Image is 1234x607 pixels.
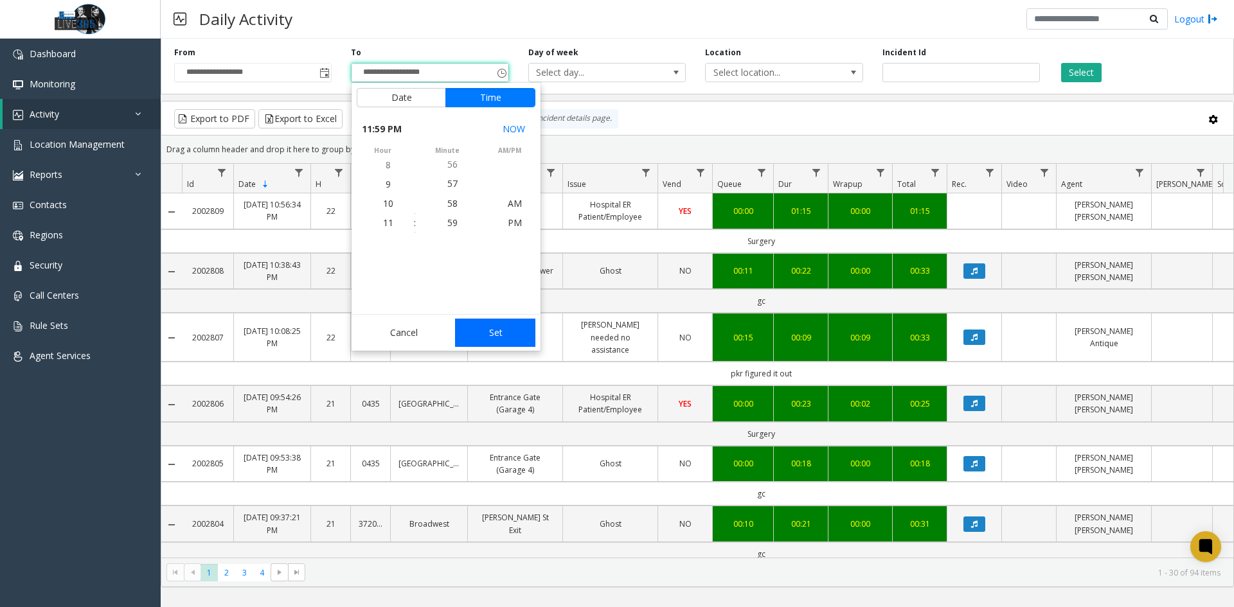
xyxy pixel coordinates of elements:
a: Collapse Details [161,520,182,530]
span: Dashboard [30,48,76,60]
img: 'icon' [13,200,23,211]
span: Security [30,259,62,271]
span: 57 [447,177,458,189]
a: [DATE] 09:53:38 PM [242,452,303,476]
span: Page 3 [236,564,253,581]
a: Dur Filter Menu [808,164,825,181]
a: Ghost [571,457,650,470]
a: 00:00 [836,205,884,217]
button: Time tab [445,88,535,107]
a: NO [666,518,704,530]
a: NO [666,265,704,277]
a: [PERSON_NAME] Antique [1064,325,1143,349]
span: 56 [447,158,458,170]
span: Location Management [30,138,125,150]
a: Queue Filter Menu [753,164,771,181]
a: Agent Filter Menu [1131,164,1149,181]
img: logout [1208,12,1218,26]
span: Select location... [706,64,831,82]
a: Logout [1174,12,1218,26]
a: [DATE] 10:56:34 PM [242,198,303,223]
a: 00:18 [782,457,820,470]
a: Collapse Details [161,333,182,343]
a: 00:09 [836,331,884,344]
span: Go to the last page [292,567,302,577]
a: Rec. Filter Menu [981,164,999,181]
a: 21 [319,518,343,530]
img: 'icon' [13,110,23,120]
a: [DATE] 10:38:43 PM [242,259,303,283]
a: Lane Filter Menu [542,164,560,181]
span: 58 [447,197,458,209]
span: YES [679,398,692,409]
a: 22 [319,265,343,277]
a: 00:00 [720,398,765,410]
span: NO [679,458,692,469]
span: Issue [568,179,586,189]
span: 10 [383,197,393,209]
button: Select now [497,118,530,141]
span: Call Centers [30,289,79,301]
span: Contacts [30,198,67,211]
a: 00:09 [782,331,820,344]
span: Go to the next page [274,567,285,577]
a: 00:00 [836,457,884,470]
span: 11:59 PM [362,120,402,138]
span: [PERSON_NAME] [1156,179,1215,189]
span: YES [679,206,692,216]
div: 00:15 [720,331,765,344]
button: Select [1061,63,1102,82]
a: 00:23 [782,398,820,410]
label: From [174,47,195,58]
a: [PERSON_NAME] [PERSON_NAME] [1064,511,1143,536]
span: Select day... [529,64,654,82]
a: Collapse Details [161,400,182,410]
img: pageIcon [174,3,186,35]
span: Date [238,179,256,189]
a: YES [666,398,704,410]
a: 00:02 [836,398,884,410]
span: Agent [1061,179,1082,189]
img: 'icon' [13,140,23,150]
a: [GEOGRAPHIC_DATA] [398,457,460,470]
a: Activity [3,99,161,129]
a: 00:33 [900,331,939,344]
a: [DATE] 09:37:21 PM [242,511,303,536]
div: 00:31 [900,518,939,530]
a: Hospital ER Patient/Employee [571,198,650,223]
button: Date tab [357,88,446,107]
a: [DATE] 09:54:26 PM [242,391,303,416]
div: 00:25 [900,398,939,410]
span: Rec. [952,179,967,189]
a: 01:15 [900,205,939,217]
a: Ghost [571,265,650,277]
a: Video Filter Menu [1036,164,1053,181]
a: 2002805 [190,457,226,470]
span: AM [508,197,522,209]
span: Go to the next page [271,563,288,581]
a: 372030 [359,518,382,530]
a: 00:10 [720,518,765,530]
span: Agent Services [30,349,91,362]
label: Incident Id [882,47,926,58]
div: 00:21 [782,518,820,530]
img: 'icon' [13,170,23,180]
a: Ghost [571,518,650,530]
div: 01:15 [782,205,820,217]
img: 'icon' [13,351,23,362]
a: 2002808 [190,265,226,277]
a: 00:18 [900,457,939,470]
a: [GEOGRAPHIC_DATA] [398,398,460,410]
a: 2002807 [190,331,226,344]
span: hour [352,146,414,155]
a: Wrapup Filter Menu [872,164,890,181]
button: Set [455,319,536,347]
span: Dur [778,179,792,189]
a: 00:00 [720,457,765,470]
div: : [414,216,416,229]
